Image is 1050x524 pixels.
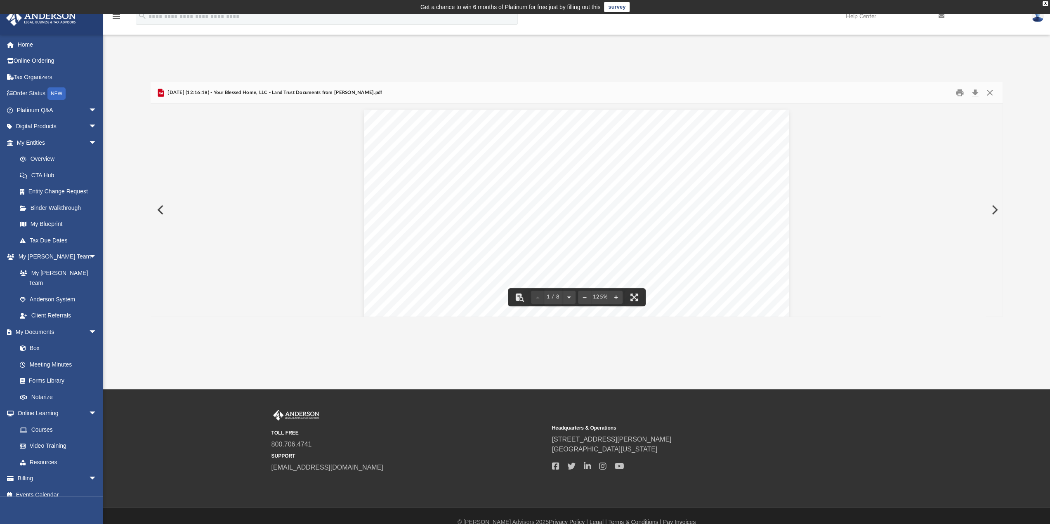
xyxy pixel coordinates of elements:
[89,405,105,422] span: arrow_drop_down
[420,2,601,12] div: Get a chance to win 6 months of Platinum for free just by filling out this
[578,288,591,306] button: Zoom out
[89,249,105,266] span: arrow_drop_down
[967,86,982,99] button: Download
[111,12,121,21] i: menu
[552,436,672,443] a: [STREET_ADDRESS][PERSON_NAME]
[951,86,968,99] button: Print
[544,288,562,306] button: 1 / 8
[591,294,609,300] div: Current zoom level
[552,446,658,453] a: [GEOGRAPHIC_DATA][US_STATE]
[6,102,109,118] a: Platinum Q&Aarrow_drop_down
[6,36,109,53] a: Home
[6,118,109,135] a: Digital Productsarrow_drop_down
[982,86,997,99] button: Close
[6,69,109,85] a: Tax Organizers
[6,134,109,151] a: My Entitiesarrow_drop_down
[12,454,105,470] a: Resources
[89,118,105,135] span: arrow_drop_down
[985,198,1003,221] button: Next File
[12,356,105,373] a: Meeting Minutes
[151,103,1003,316] div: File preview
[12,167,109,183] a: CTA Hub
[12,183,109,200] a: Entity Change Request
[12,151,109,167] a: Overview
[510,288,529,306] button: Toggle findbar
[4,10,78,26] img: Anderson Advisors Platinum Portal
[552,424,827,432] small: Headquarters & Operations
[12,373,101,389] a: Forms Library
[6,470,109,487] a: Billingarrow_drop_down
[12,340,101,357] a: Box
[151,103,1003,316] div: Document Viewer
[604,2,630,12] a: survey
[111,16,121,21] a: menu
[6,249,105,265] a: My [PERSON_NAME] Teamarrow_drop_down
[6,324,105,340] a: My Documentsarrow_drop_down
[12,421,105,438] a: Courses
[151,198,169,221] button: Previous File
[271,464,383,471] a: [EMAIL_ADDRESS][DOMAIN_NAME]
[562,288,576,306] button: Next page
[12,232,109,249] a: Tax Due Dates
[12,438,101,454] a: Video Training
[609,288,623,306] button: Zoom in
[6,85,109,102] a: Order StatusNEW
[12,200,109,216] a: Binder Walkthrough
[6,486,109,503] a: Events Calendar
[138,11,147,20] i: search
[12,216,105,233] a: My Blueprint
[89,134,105,151] span: arrow_drop_down
[625,288,643,306] button: Enter fullscreen
[166,89,382,96] span: [DATE] (12:16:18) - Your Blessed Home, LLC - Land Trust Documents from [PERSON_NAME].pdf
[89,470,105,487] span: arrow_drop_down
[12,265,101,291] a: My [PERSON_NAME] Team
[12,291,105,308] a: Anderson System
[271,410,321,421] img: Anderson Advisors Platinum Portal
[6,53,109,69] a: Online Ordering
[271,441,312,448] a: 800.706.4741
[271,452,546,460] small: SUPPORT
[6,405,105,422] a: Online Learningarrow_drop_down
[47,87,66,100] div: NEW
[89,102,105,119] span: arrow_drop_down
[1031,10,1044,22] img: User Pic
[1043,1,1048,6] div: close
[271,429,546,437] small: TOLL FREE
[544,294,562,300] span: 1 / 8
[89,324,105,341] span: arrow_drop_down
[12,308,105,324] a: Client Referrals
[151,82,1003,317] div: Preview
[12,389,105,405] a: Notarize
